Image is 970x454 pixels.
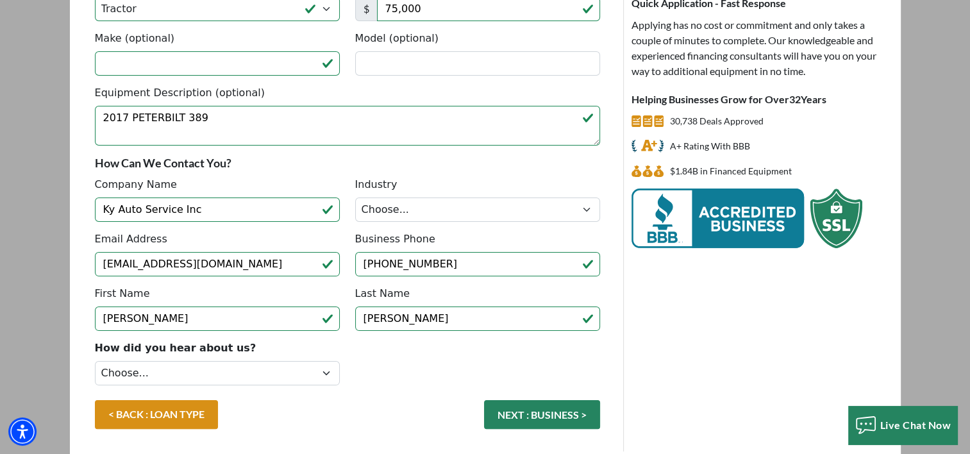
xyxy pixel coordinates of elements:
[355,340,550,391] iframe: reCAPTCHA
[95,155,600,171] p: How Can We Contact You?
[95,231,167,247] label: Email Address
[355,31,439,46] label: Model (optional)
[355,231,435,247] label: Business Phone
[880,419,951,431] span: Live Chat Now
[670,113,764,129] p: 30,738 Deals Approved
[355,177,397,192] label: Industry
[95,340,256,356] label: How did you hear about us?
[95,286,150,301] label: First Name
[8,417,37,446] div: Accessibility Menu
[631,92,891,107] p: Helping Businesses Grow for Over Years
[848,406,958,444] button: Live Chat Now
[631,17,891,79] p: Applying has no cost or commitment and only takes a couple of minutes to complete. Our knowledgea...
[670,164,792,179] p: $1,840,058,686 in Financed Equipment
[670,139,750,154] p: A+ Rating With BBB
[484,400,600,429] button: NEXT : BUSINESS >
[631,189,862,248] img: BBB Acredited Business and SSL Protection
[95,177,177,192] label: Company Name
[789,93,801,105] span: 32
[95,400,218,429] a: < BACK : LOAN TYPE
[95,31,175,46] label: Make (optional)
[95,85,265,101] label: Equipment Description (optional)
[355,286,410,301] label: Last Name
